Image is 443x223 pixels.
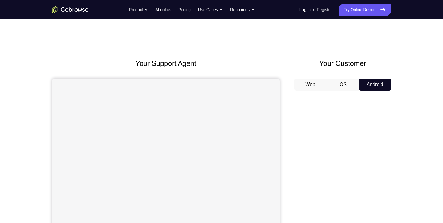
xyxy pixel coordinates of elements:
a: Register [317,4,332,16]
h2: Your Customer [294,58,391,69]
a: About us [155,4,171,16]
button: Android [359,79,391,91]
button: Web [294,79,327,91]
button: Product [129,4,148,16]
a: Go to the home page [52,6,88,13]
button: Resources [230,4,255,16]
span: / [313,6,314,13]
h2: Your Support Agent [52,58,280,69]
button: iOS [326,79,359,91]
a: Try Online Demo [339,4,391,16]
button: Use Cases [198,4,223,16]
a: Pricing [178,4,190,16]
a: Log In [299,4,311,16]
